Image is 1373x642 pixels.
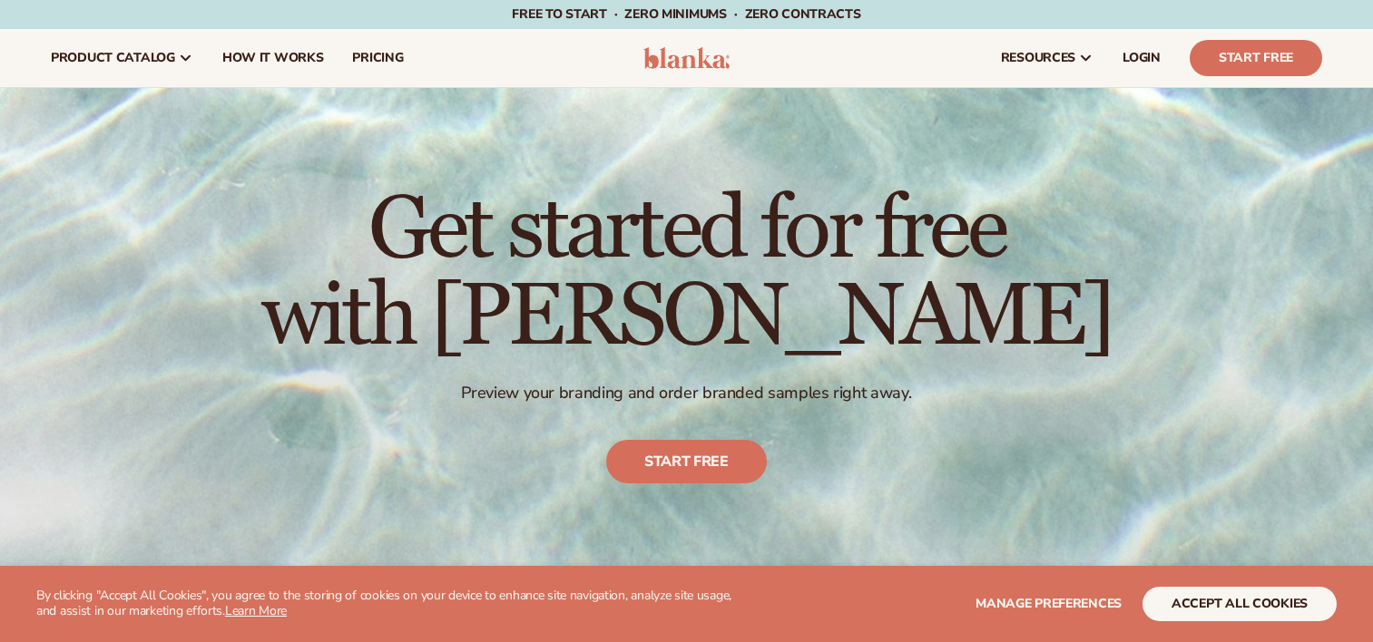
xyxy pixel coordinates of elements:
[222,51,324,65] span: How It Works
[1001,51,1075,65] span: resources
[986,29,1108,87] a: resources
[976,595,1122,612] span: Manage preferences
[1190,40,1322,76] a: Start Free
[208,29,338,87] a: How It Works
[1108,29,1175,87] a: LOGIN
[261,187,1112,361] h1: Get started for free with [PERSON_NAME]
[606,440,767,483] a: Start free
[51,51,175,65] span: product catalog
[36,29,208,87] a: product catalog
[976,587,1122,621] button: Manage preferences
[225,602,287,619] a: Learn More
[338,29,417,87] a: pricing
[643,47,730,69] img: logo
[36,588,745,619] p: By clicking "Accept All Cookies", you agree to the storing of cookies on your device to enhance s...
[1123,51,1161,65] span: LOGIN
[512,5,860,23] span: Free to start · ZERO minimums · ZERO contracts
[352,51,403,65] span: pricing
[1143,587,1337,621] button: accept all cookies
[261,383,1112,404] p: Preview your branding and order branded samples right away.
